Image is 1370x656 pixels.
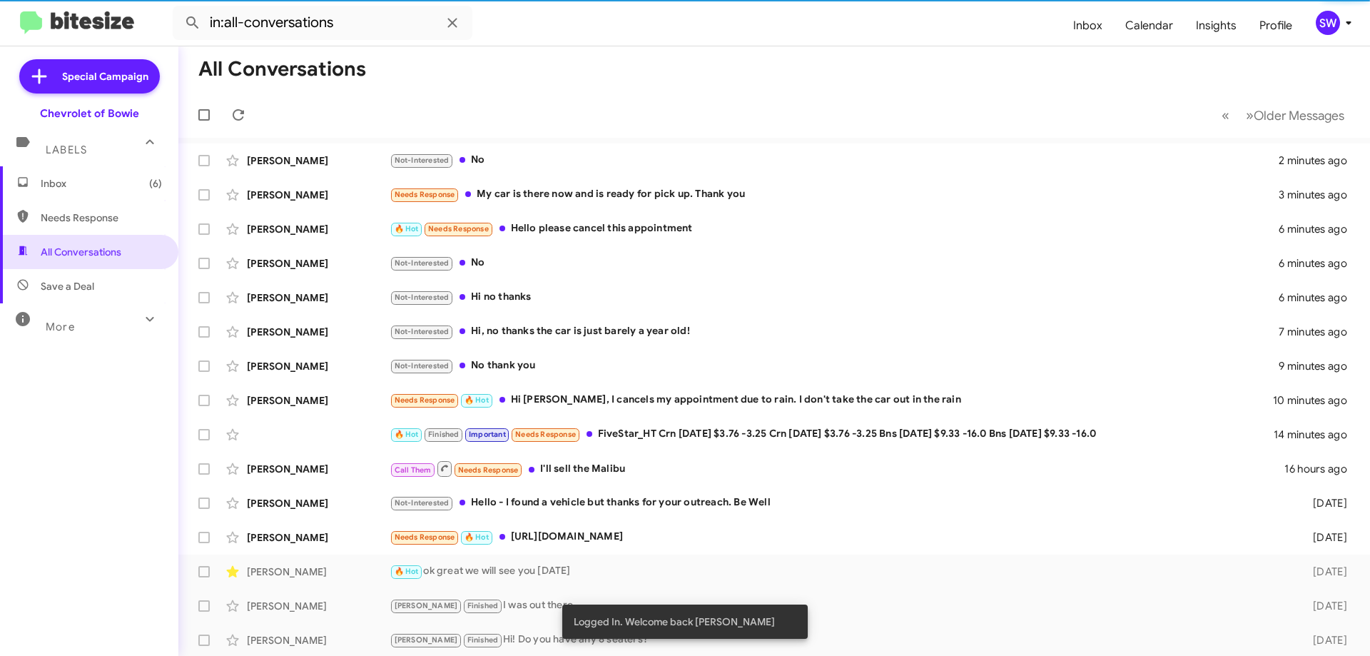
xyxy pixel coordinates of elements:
h1: All Conversations [198,58,366,81]
span: Needs Response [395,190,455,199]
div: Hi! Do you have any 8 seaters? [390,632,1290,648]
span: Important [469,430,506,439]
div: [PERSON_NAME] [247,359,390,373]
span: Call Them [395,465,432,475]
div: Hello - I found a vehicle but thanks for your outreach. Be Well [390,495,1290,511]
div: 6 minutes ago [1279,222,1359,236]
span: 🔥 Hot [395,567,419,576]
div: 9 minutes ago [1279,359,1359,373]
div: [PERSON_NAME] [247,462,390,476]
div: [DATE] [1290,496,1359,510]
div: 6 minutes ago [1279,256,1359,271]
span: Finished [467,635,499,645]
a: Insights [1184,5,1248,46]
span: Finished [428,430,460,439]
div: [PERSON_NAME] [247,393,390,408]
span: 🔥 Hot [465,533,489,542]
span: Not-Interested [395,258,450,268]
div: I'll sell the Malibu [390,460,1284,478]
div: Hello please cancel this appointment [390,221,1279,237]
div: [PERSON_NAME] [247,633,390,647]
div: My car is there now and is ready for pick up. Thank you [390,186,1279,203]
span: [PERSON_NAME] [395,635,458,645]
button: SW [1304,11,1354,35]
div: [PERSON_NAME] [247,188,390,202]
a: Calendar [1114,5,1184,46]
span: Older Messages [1254,108,1344,123]
span: Logged In. Welcome back [PERSON_NAME] [574,615,775,629]
div: Hi no thanks [390,289,1279,306]
span: » [1246,106,1254,124]
div: No [390,255,1279,271]
span: Needs Response [458,465,519,475]
div: [PERSON_NAME] [247,496,390,510]
a: Special Campaign [19,59,160,94]
span: More [46,321,75,333]
span: Not-Interested [395,361,450,370]
div: 2 minutes ago [1279,153,1359,168]
span: Not-Interested [395,156,450,165]
span: [PERSON_NAME] [395,601,458,610]
span: Needs Response [395,395,455,405]
span: Inbox [41,176,162,191]
span: Finished [467,601,499,610]
span: Needs Response [428,224,489,233]
input: Search [173,6,472,40]
span: 🔥 Hot [395,224,419,233]
a: Profile [1248,5,1304,46]
span: « [1222,106,1229,124]
div: Hi [PERSON_NAME], I cancels my appointment due to rain. I don't take the car out in the rain [390,392,1273,408]
span: Labels [46,143,87,156]
div: SW [1316,11,1340,35]
nav: Page navigation example [1214,101,1353,130]
div: [PERSON_NAME] [247,153,390,168]
div: [PERSON_NAME] [247,599,390,613]
div: Hi, no thanks the car is just barely a year old! [390,323,1279,340]
div: 3 minutes ago [1279,188,1359,202]
div: [PERSON_NAME] [247,565,390,579]
div: No thank you [390,358,1279,374]
span: Not-Interested [395,327,450,336]
div: 7 minutes ago [1279,325,1359,339]
div: [PERSON_NAME] [247,530,390,545]
div: [DATE] [1290,599,1359,613]
div: [PERSON_NAME] [247,222,390,236]
span: 🔥 Hot [395,430,419,439]
div: [PERSON_NAME] [247,291,390,305]
a: Inbox [1062,5,1114,46]
span: Needs Response [515,430,576,439]
div: 14 minutes ago [1274,428,1359,442]
span: 🔥 Hot [465,395,489,405]
span: Special Campaign [62,69,148,84]
div: [DATE] [1290,530,1359,545]
div: [PERSON_NAME] [247,256,390,271]
div: [DATE] [1290,633,1359,647]
span: Needs Response [41,211,162,225]
button: Previous [1213,101,1238,130]
div: FiveStar_HT Crn [DATE] $3.76 -3.25 Crn [DATE] $3.76 -3.25 Bns [DATE] $9.33 -16.0 Bns [DATE] $9.33... [390,426,1274,443]
div: [PERSON_NAME] [247,325,390,339]
button: Next [1237,101,1353,130]
span: Needs Response [395,533,455,542]
div: [URL][DOMAIN_NAME] [390,529,1290,545]
span: Not-Interested [395,498,450,508]
div: 10 minutes ago [1273,393,1359,408]
div: No [390,152,1279,168]
div: ok great we will see you [DATE] [390,563,1290,580]
span: Not-Interested [395,293,450,302]
div: [DATE] [1290,565,1359,579]
span: All Conversations [41,245,121,259]
div: I was out there [390,597,1290,614]
div: Chevrolet of Bowie [40,106,139,121]
div: 6 minutes ago [1279,291,1359,305]
div: 16 hours ago [1284,462,1359,476]
span: (6) [149,176,162,191]
span: Save a Deal [41,279,94,293]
